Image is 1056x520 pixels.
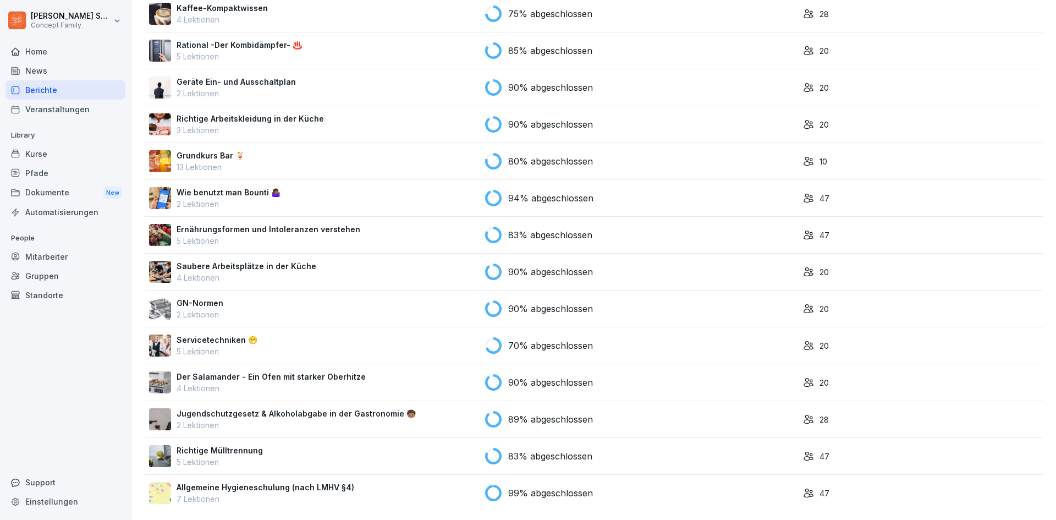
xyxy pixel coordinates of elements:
p: 20 [820,45,829,57]
p: 3 Lektionen [177,124,324,136]
img: t4k1s3c8kfftykwj7okmtzoy.png [149,261,171,283]
p: 83% abgeschlossen [508,450,592,463]
p: Richtige Mülltrennung [177,445,263,456]
p: 90% abgeschlossen [508,302,593,315]
p: 70% abgeschlossen [508,339,593,352]
p: 28 [820,8,829,20]
div: Support [5,473,125,492]
p: 47 [820,451,829,462]
p: 4 Lektionen [177,14,268,25]
p: 20 [820,377,829,388]
p: 5 Lektionen [177,51,302,62]
p: 10 [820,156,827,167]
div: New [103,187,122,199]
p: Allgemeine Hygieneschulung (nach LMHV §4) [177,481,354,493]
p: 20 [820,340,829,352]
img: bdidfg6e4ofg5twq7n4gd52h.png [149,224,171,246]
img: przilfagqu39ul8e09m81im9.png [149,40,171,62]
p: 90% abgeschlossen [508,81,593,94]
p: 47 [820,229,829,241]
p: 2 Lektionen [177,419,416,431]
img: xurzlqcdv3lo3k87m0sicyoj.png [149,187,171,209]
p: Saubere Arbeitsplätze in der Küche [177,260,316,272]
p: Rational -Der Kombidämpfer- ♨️ [177,39,302,51]
p: 47 [820,193,829,204]
img: jc1ievjb437pynzz13nfszya.png [149,150,171,172]
img: ti9ch2566rhf5goq2xuybur0.png [149,76,171,98]
img: z1gxybulsott87c7gxmr5x83.png [149,113,171,135]
p: Richtige Arbeitskleidung in der Küche [177,113,324,124]
p: 75% abgeschlossen [508,7,592,20]
p: Jugendschutzgesetz & Alkoholabgabe in der Gastronomie 🧒🏽 [177,408,416,419]
img: twiglcvpfy1h6a02dt8kvy3w.png [149,371,171,393]
p: Wie benutzt man Bounti 🤷🏾‍♀️ [177,187,280,198]
p: 20 [820,266,829,278]
p: Library [5,127,125,144]
p: 2 Lektionen [177,309,223,320]
a: Berichte [5,80,125,100]
p: 89% abgeschlossen [508,413,593,426]
img: xi8ct5mhj8uiktd0s5gxztjb.png [149,445,171,467]
a: Einstellungen [5,492,125,511]
img: kc0nhaz0cwxeyal8hxykmwbu.png [149,335,171,357]
p: 90% abgeschlossen [508,376,593,389]
a: Pfade [5,163,125,183]
p: Grundkurs Bar 🍹 [177,150,245,161]
p: 2 Lektionen [177,198,280,210]
p: 7 Lektionen [177,493,354,505]
p: Ernährungsformen und Intoleranzen verstehen [177,223,360,235]
a: Kurse [5,144,125,163]
p: 4 Lektionen [177,272,316,283]
a: Veranstaltungen [5,100,125,119]
p: 20 [820,303,829,315]
p: Kaffee-Kompaktwissen [177,2,268,14]
p: 83% abgeschlossen [508,228,592,242]
p: [PERSON_NAME] Schyle [31,12,111,21]
a: Gruppen [5,266,125,286]
p: 4 Lektionen [177,382,366,394]
img: jidx2dt2kkv0mcr788z888xk.png [149,3,171,25]
p: 90% abgeschlossen [508,265,593,278]
a: Home [5,42,125,61]
p: 5 Lektionen [177,456,263,468]
a: Automatisierungen [5,202,125,222]
img: keporxd7e2fe1yz451s804y5.png [149,482,171,504]
a: Standorte [5,286,125,305]
p: 85% abgeschlossen [508,44,592,57]
p: 90% abgeschlossen [508,118,593,131]
img: bjsnreeblv4kuborbv1mjrxz.png [149,408,171,430]
a: News [5,61,125,80]
p: 5 Lektionen [177,346,257,357]
p: Geräte Ein- und Ausschaltplan [177,76,296,87]
a: DokumenteNew [5,183,125,203]
img: f54dbio1lpti0vdzdydl5c0l.png [149,298,171,320]
p: 20 [820,119,829,130]
p: GN-Normen [177,297,223,309]
p: 47 [820,488,829,499]
p: 94% abgeschlossen [508,191,593,205]
p: 28 [820,414,829,425]
div: Dokumente [5,183,125,203]
p: 5 Lektionen [177,235,360,247]
p: 20 [820,82,829,94]
p: Servicetechniken 😁 [177,334,257,346]
p: Der Salamander - Ein Ofen mit starker Oberhitze [177,371,366,382]
p: People [5,229,125,247]
p: 99% abgeschlossen [508,486,593,500]
p: Concept Family [31,21,111,29]
p: 80% abgeschlossen [508,155,593,168]
p: 2 Lektionen [177,87,296,99]
p: 13 Lektionen [177,161,245,173]
a: Mitarbeiter [5,247,125,266]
